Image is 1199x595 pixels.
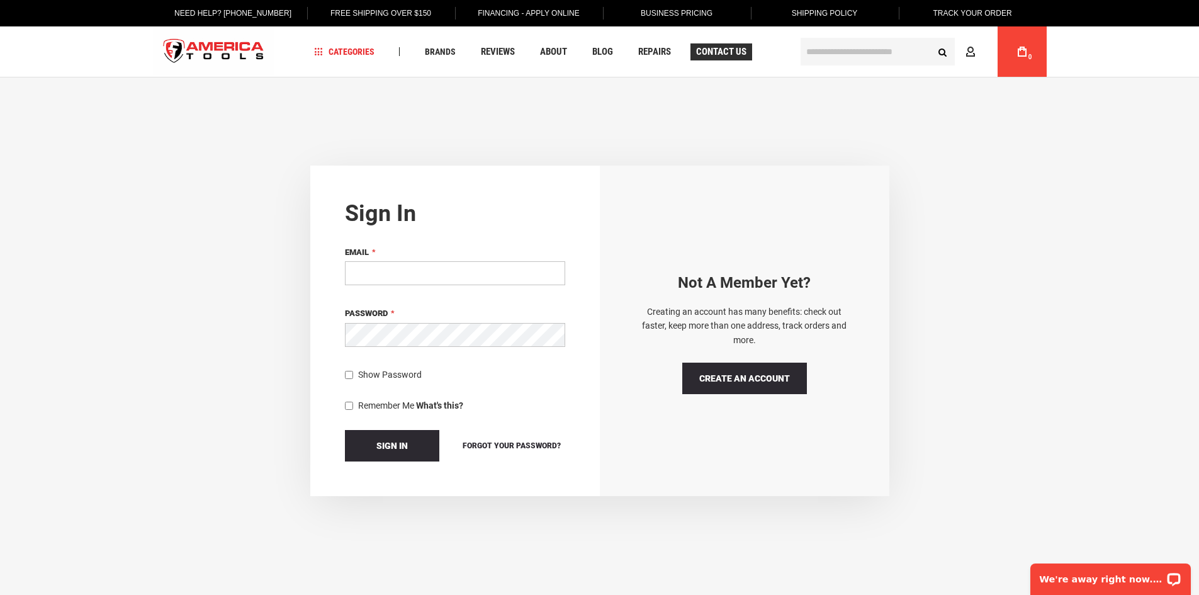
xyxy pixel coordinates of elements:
a: Brands [419,43,461,60]
span: Forgot Your Password? [463,441,561,450]
p: Creating an account has many benefits: check out faster, keep more than one address, track orders... [634,305,855,347]
span: Remember Me [358,400,414,411]
button: Sign In [345,430,439,462]
a: Repairs [633,43,677,60]
button: Search [931,40,955,64]
a: About [534,43,573,60]
span: Reviews [481,47,515,57]
a: store logo [153,28,275,76]
span: Categories [314,47,374,56]
a: Blog [587,43,619,60]
span: Shipping Policy [792,9,858,18]
span: About [540,47,567,57]
span: Blog [592,47,613,57]
span: Brands [425,47,456,56]
span: Sign In [376,441,408,451]
span: Repairs [638,47,671,57]
a: Forgot Your Password? [458,439,565,453]
span: Show Password [358,370,422,380]
span: Email [345,247,369,257]
strong: Sign in [345,200,416,227]
strong: Not a Member yet? [678,274,811,292]
a: Reviews [475,43,521,60]
a: Contact Us [690,43,752,60]
span: Create an Account [699,373,790,383]
span: Password [345,309,388,318]
span: Contact Us [696,47,746,57]
iframe: LiveChat chat widget [1022,555,1199,595]
strong: What's this? [416,400,463,411]
a: Create an Account [682,363,807,394]
a: Categories [308,43,380,60]
img: America Tools [153,28,275,76]
a: 0 [1010,26,1034,77]
span: 0 [1028,54,1032,60]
